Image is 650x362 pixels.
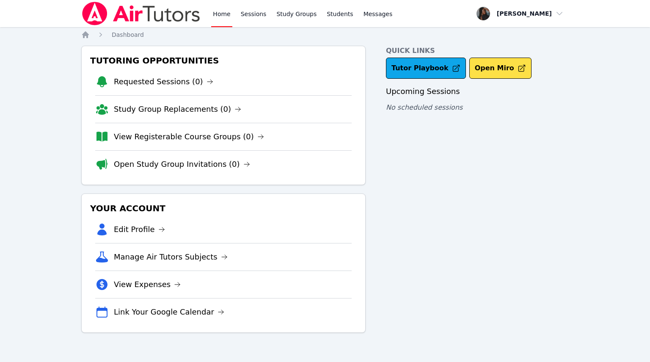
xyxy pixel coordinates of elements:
[114,224,165,235] a: Edit Profile
[112,31,144,38] span: Dashboard
[114,251,228,263] a: Manage Air Tutors Subjects
[88,201,358,216] h3: Your Account
[386,46,569,56] h4: Quick Links
[114,76,213,88] a: Requested Sessions (0)
[114,158,250,170] a: Open Study Group Invitations (0)
[112,30,144,39] a: Dashboard
[469,58,532,79] button: Open Miro
[81,30,569,39] nav: Breadcrumb
[386,86,569,97] h3: Upcoming Sessions
[386,103,463,111] span: No scheduled sessions
[386,58,466,79] a: Tutor Playbook
[114,103,241,115] a: Study Group Replacements (0)
[114,131,264,143] a: View Registerable Course Groups (0)
[364,10,393,18] span: Messages
[88,53,358,68] h3: Tutoring Opportunities
[81,2,201,25] img: Air Tutors
[114,279,181,290] a: View Expenses
[114,306,224,318] a: Link Your Google Calendar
